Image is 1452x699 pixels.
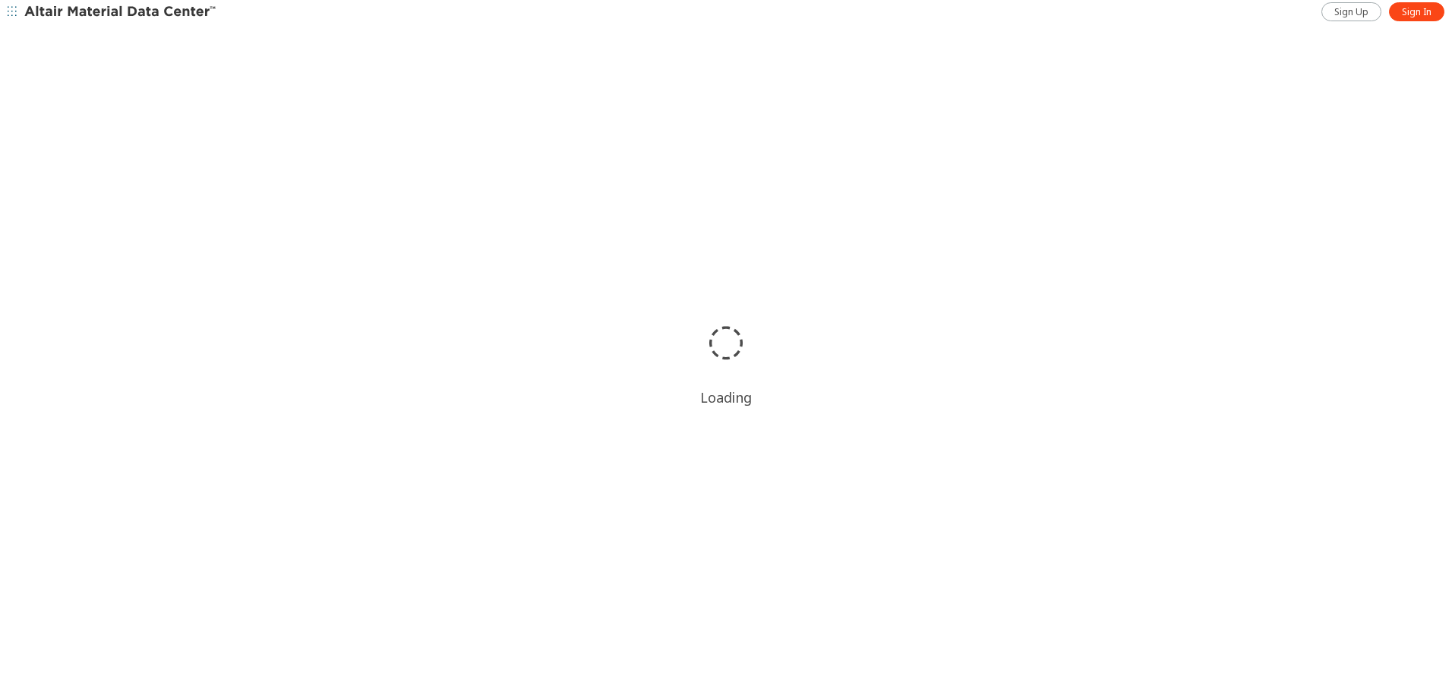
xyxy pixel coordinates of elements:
[1389,2,1444,21] a: Sign In
[24,5,218,20] img: Altair Material Data Center
[1321,2,1381,21] a: Sign Up
[1402,6,1431,18] span: Sign In
[700,388,752,406] div: Loading
[1334,6,1368,18] span: Sign Up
